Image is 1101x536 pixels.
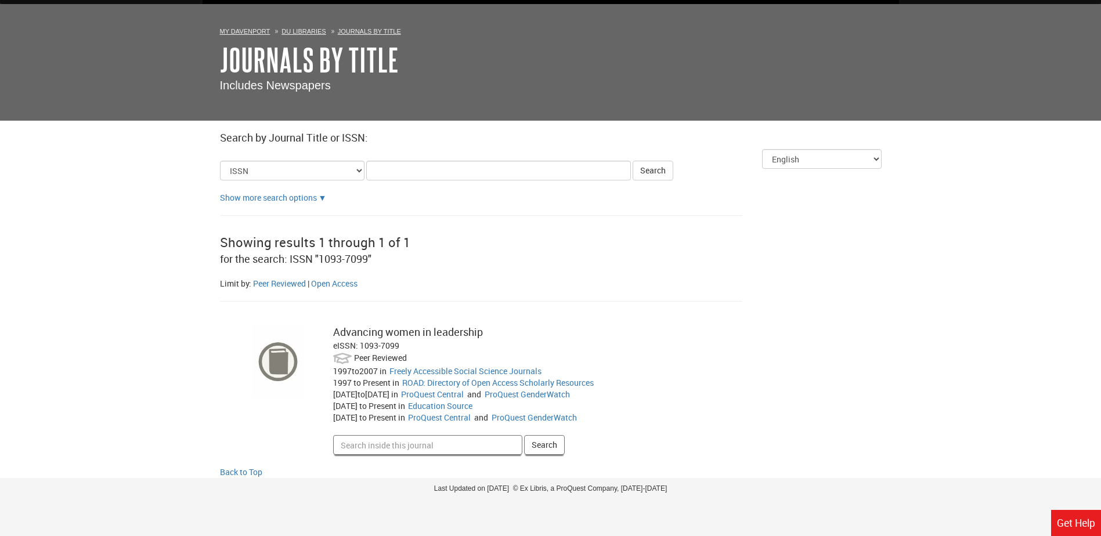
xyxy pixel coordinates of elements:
div: eISSN: 1093-7099 [333,340,712,352]
span: in [391,389,398,400]
span: to Present [359,400,396,411]
p: Includes Newspapers [220,77,882,94]
span: in [398,400,405,411]
img: Peer Reviewed: [333,352,352,365]
span: Limit by: [220,278,251,289]
div: [DATE] [333,412,408,423]
a: Get Help [1051,510,1101,536]
div: [DATE] [333,400,408,412]
input: Search inside this journal [333,435,522,455]
label: Search inside this journal [333,319,334,320]
span: | [308,278,309,289]
a: Show more search options [220,192,317,203]
span: and [465,389,483,400]
span: to [352,365,359,376]
span: to Present [353,377,391,388]
a: Go to Education Source [408,400,472,411]
span: for the search: ISSN "1093-7099" [220,252,371,266]
a: Filter by peer reviewed [253,278,306,289]
span: in [392,377,399,388]
span: to Present [359,412,396,423]
h2: Search by Journal Title or ISSN: [220,132,882,144]
span: in [398,412,405,423]
span: in [380,365,387,376]
a: Go to ProQuest GenderWatch [492,412,577,423]
ol: Breadcrumbs [220,25,882,37]
span: and [472,412,490,423]
div: [DATE] [DATE] [333,389,401,400]
a: Journals By Title [338,28,401,35]
a: DU Libraries [281,28,326,35]
a: Filter by peer open access [311,278,358,289]
a: My Davenport [220,28,270,35]
span: Showing results 1 through 1 of 1 [220,234,410,251]
a: Go to ProQuest GenderWatch [485,389,570,400]
div: 1997 2007 [333,365,389,377]
a: Go to ProQuest Central [408,412,471,423]
a: Journals By Title [220,42,399,78]
span: to [358,389,365,400]
a: Back to Top [220,466,882,478]
a: Go to Freely Accessible Social Science Journals [389,365,542,376]
button: Search [524,435,565,455]
a: Show more search options [319,192,327,203]
a: Go to ProQuest Central [401,389,464,400]
span: Peer Reviewed [354,352,407,363]
button: Search [633,161,673,180]
img: cover image for: Advancing women in leadership [252,325,304,398]
a: Go to ROAD: Directory of Open Access Scholarly Resources [402,377,594,388]
div: 1997 [333,377,402,389]
div: Advancing women in leadership [333,325,712,340]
